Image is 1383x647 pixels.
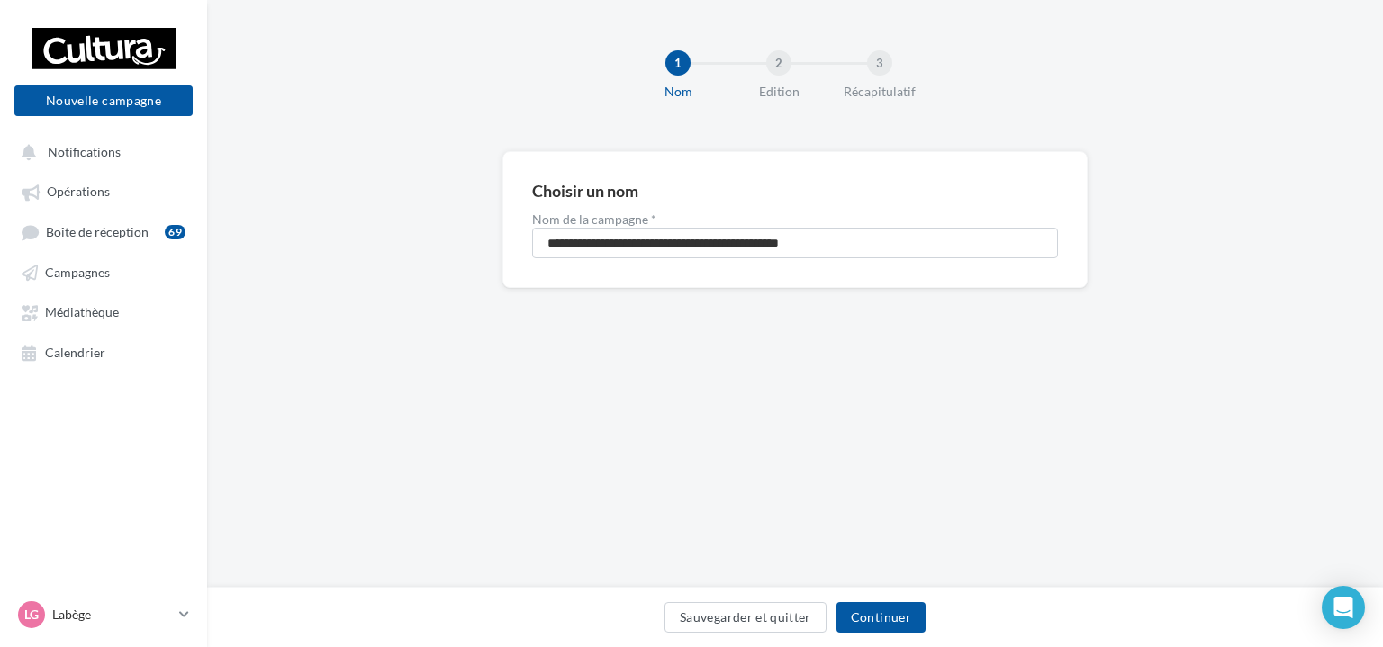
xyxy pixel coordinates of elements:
a: Médiathèque [11,295,196,328]
a: Opérations [11,175,196,207]
a: Lg Labège [14,598,193,632]
div: Edition [721,83,836,101]
a: Campagnes [11,256,196,288]
button: Notifications [11,135,189,167]
span: Lg [24,606,39,624]
button: Sauvegarder et quitter [664,602,827,633]
span: Médiathèque [45,305,119,320]
div: 1 [665,50,691,76]
a: Calendrier [11,336,196,368]
div: 3 [867,50,892,76]
span: Calendrier [45,345,105,360]
div: 69 [165,225,185,239]
div: Choisir un nom [532,183,638,199]
label: Nom de la campagne * [532,213,1058,226]
button: Continuer [836,602,926,633]
div: Nom [620,83,736,101]
a: Boîte de réception69 [11,215,196,248]
span: Campagnes [45,265,110,280]
button: Nouvelle campagne [14,85,193,116]
span: Notifications [48,144,121,159]
span: Boîte de réception [46,224,149,239]
div: Open Intercom Messenger [1322,586,1365,629]
p: Labège [52,606,172,624]
div: Récapitulatif [822,83,937,101]
span: Opérations [47,184,110,200]
div: 2 [766,50,791,76]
